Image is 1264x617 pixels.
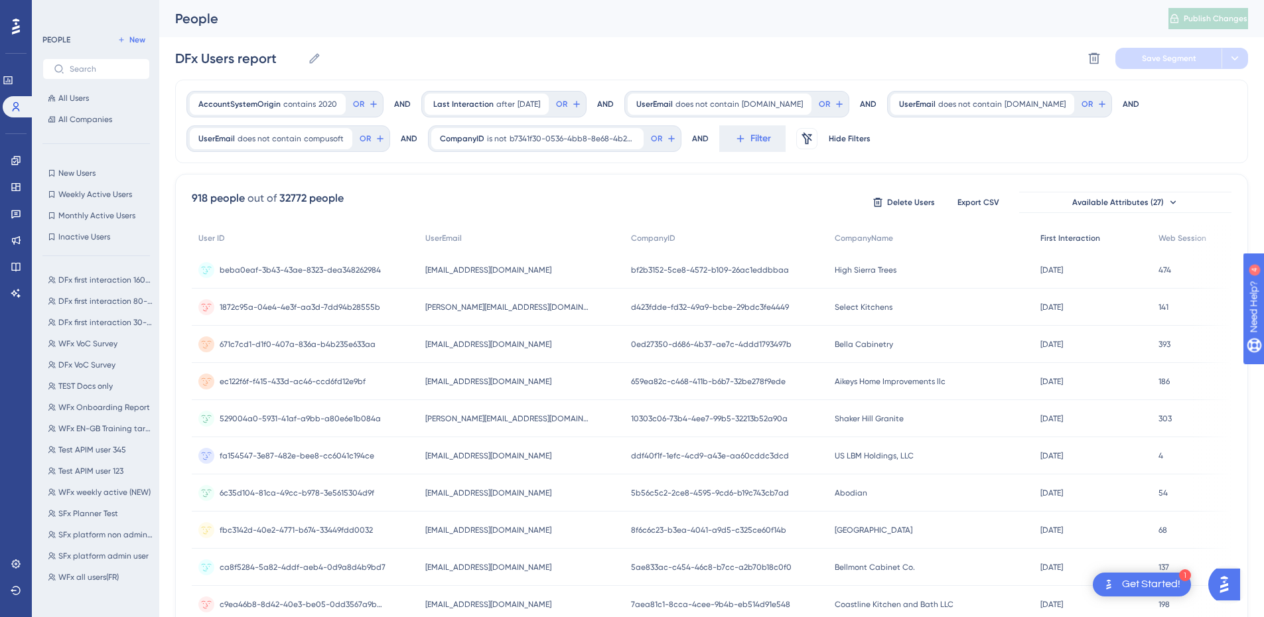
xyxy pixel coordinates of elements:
[220,450,374,461] span: fa154547-3e87-482e-bee8-cc6041c194ce
[42,463,158,479] button: Test APIM user 123
[220,525,373,535] span: fbc3142d-40e2-4771-b674-33449fdd0032
[42,548,158,564] button: SFx platform admin user
[1040,303,1063,312] time: [DATE]
[42,208,150,224] button: Monthly Active Users
[425,339,551,350] span: [EMAIL_ADDRESS][DOMAIN_NAME]
[1040,340,1063,349] time: [DATE]
[318,99,337,109] span: 2020
[1159,265,1171,275] span: 474
[433,99,494,109] span: Last Interaction
[42,165,150,181] button: New Users
[42,229,150,245] button: Inactive Users
[58,210,135,221] span: Monthly Active Users
[425,525,551,535] span: [EMAIL_ADDRESS][DOMAIN_NAME]
[92,7,96,17] div: 4
[42,399,158,415] button: WFx Onboarding Report
[220,265,381,275] span: beba0eaf-3b43-43ae-8323-dea348262984
[220,339,376,350] span: 671c7cd1-d1f0-407a-836a-b4b235e633aa
[1040,377,1063,386] time: [DATE]
[129,34,145,45] span: New
[1168,8,1248,29] button: Publish Changes
[631,265,789,275] span: bf2b3152-5ce8-4572-b109-26ac1eddbbaa
[1082,99,1093,109] span: OR
[192,190,245,206] div: 918 people
[899,99,936,109] span: UserEmail
[58,487,151,498] span: WFx weekly active (NEW)
[42,569,158,585] button: WFx all users(FR)
[1159,599,1170,610] span: 198
[1040,525,1063,535] time: [DATE]
[1123,91,1139,117] div: AND
[887,197,935,208] span: Delete Users
[425,233,462,243] span: UserEmail
[631,302,789,312] span: d423fdde-fd32-49a9-bcbe-29bdc3fe4449
[835,413,904,424] span: Shaker Hill Granite
[556,99,567,109] span: OR
[42,421,158,437] button: WFx EN-GB Training target
[1040,451,1063,460] time: [DATE]
[394,91,411,117] div: AND
[283,99,316,109] span: contains
[1005,99,1066,109] span: [DOMAIN_NAME]
[58,381,113,391] span: TEST Docs only
[42,527,158,543] button: SFx platform non admin user
[631,599,790,610] span: 7aea81c1-8cca-4cee-9b4b-eb514d91e548
[247,190,277,206] div: out of
[1019,192,1231,213] button: Available Attributes (27)
[871,192,937,213] button: Delete Users
[198,99,281,109] span: AccountSystemOrigin
[42,272,158,288] button: DFx first interaction 160-180 days
[631,233,675,243] span: CompanyID
[1184,13,1247,24] span: Publish Changes
[631,450,789,461] span: ddf40f1f-1efc-4cd9-a43e-aa60cddc3dcd
[425,562,551,573] span: [EMAIL_ADDRESS][DOMAIN_NAME]
[42,484,158,500] button: WFx weekly active (NEW)
[835,488,867,498] span: Abodian
[31,3,83,19] span: Need Help?
[220,413,381,424] span: 529004a0-5931-41af-a9bb-a80e6e1b084a
[1040,563,1063,572] time: [DATE]
[631,562,792,573] span: 5ae833ac-c454-46c8-b7cc-a2b70b18c0f0
[860,91,877,117] div: AND
[42,378,158,394] button: TEST Docs only
[42,442,158,458] button: Test APIM user 345
[58,168,96,178] span: New Users
[1101,577,1117,592] img: launcher-image-alternative-text
[220,376,366,387] span: ec122f6f-f415-433d-ac46-ccd6fd12e9bf
[719,125,786,152] button: Filter
[42,90,150,106] button: All Users
[828,128,871,149] button: Hide Filters
[829,133,871,144] span: Hide Filters
[692,125,709,152] div: AND
[425,376,551,387] span: [EMAIL_ADDRESS][DOMAIN_NAME]
[58,466,123,476] span: Test APIM user 123
[742,99,803,109] span: [DOMAIN_NAME]
[487,133,507,144] span: is not
[1159,233,1206,243] span: Web Session
[1159,376,1170,387] span: 186
[175,49,303,68] input: Segment Name
[353,99,364,109] span: OR
[817,94,846,115] button: OR
[1159,450,1163,461] span: 4
[1115,48,1222,69] button: Save Segment
[42,357,158,373] button: DFx VoC Survey
[835,233,893,243] span: CompanyName
[835,562,915,573] span: Bellmont Cabinet Co.
[1159,302,1168,312] span: 141
[220,488,374,498] span: 6c35d104-81ca-49cc-b978-3e5615304d9f
[750,131,771,147] span: Filter
[631,376,786,387] span: 659ea82c-c468-411b-b6b7-32be278f9ede
[1122,577,1180,592] div: Get Started!
[510,133,635,144] span: b7341f30-0536-4bb8-8e68-4b20b2e98613
[1159,562,1169,573] span: 137
[113,32,150,48] button: New
[58,275,153,285] span: DFx first interaction 160-180 days
[58,338,117,349] span: WFx VoC Survey
[440,133,484,144] span: CompanyID
[42,186,150,202] button: Weekly Active Users
[835,265,896,275] span: High Sierra Trees
[58,402,150,413] span: WFx Onboarding Report
[938,99,1002,109] span: does not contain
